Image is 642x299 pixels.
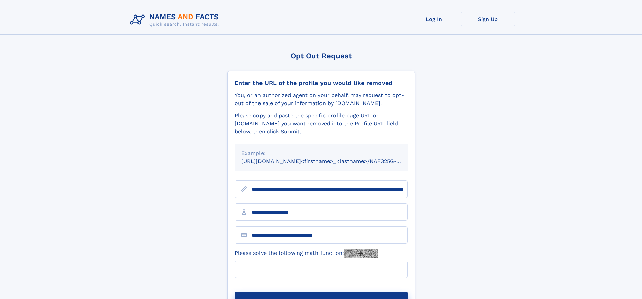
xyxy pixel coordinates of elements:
div: You, or an authorized agent on your behalf, may request to opt-out of the sale of your informatio... [235,91,408,108]
img: Logo Names and Facts [127,11,224,29]
div: Opt Out Request [227,52,415,60]
a: Sign Up [461,11,515,27]
a: Log In [407,11,461,27]
small: [URL][DOMAIN_NAME]<firstname>_<lastname>/NAF325G-xxxxxxxx [241,158,421,165]
label: Please solve the following math function: [235,249,378,258]
div: Please copy and paste the specific profile page URL on [DOMAIN_NAME] you want removed into the Pr... [235,112,408,136]
div: Example: [241,149,401,157]
div: Enter the URL of the profile you would like removed [235,79,408,87]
